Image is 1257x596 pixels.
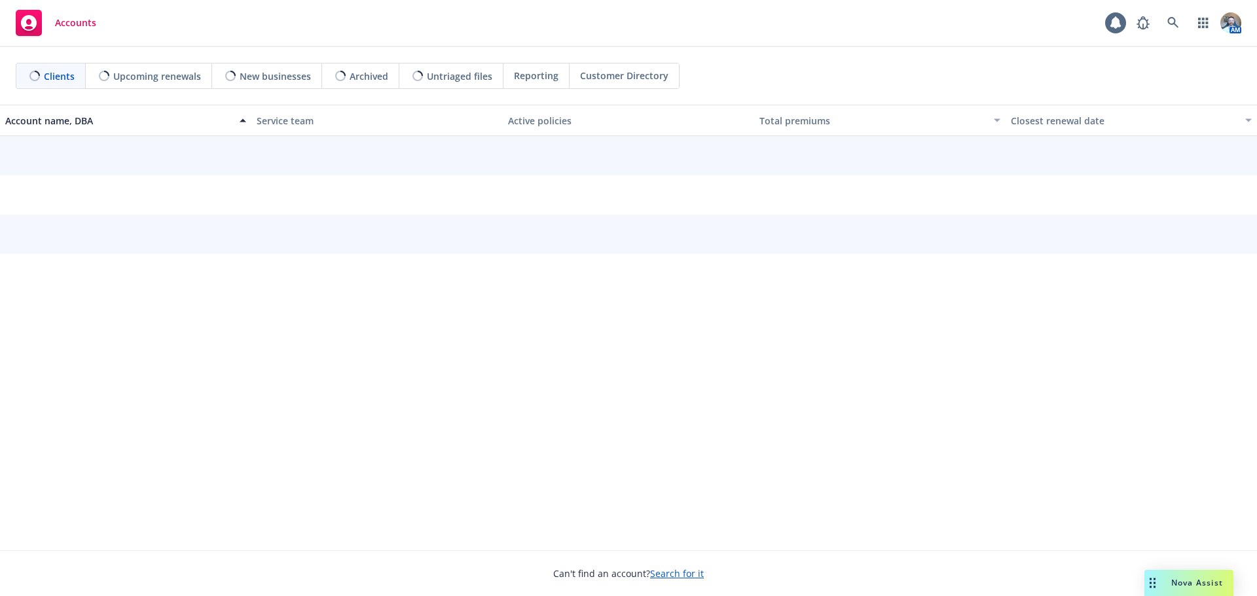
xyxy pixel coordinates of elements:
[580,69,668,82] span: Customer Directory
[1144,570,1161,596] div: Drag to move
[1144,570,1233,596] button: Nova Assist
[759,114,986,128] div: Total premiums
[55,18,96,28] span: Accounts
[1171,577,1223,588] span: Nova Assist
[503,105,754,136] button: Active policies
[650,567,704,580] a: Search for it
[251,105,503,136] button: Service team
[257,114,498,128] div: Service team
[754,105,1006,136] button: Total premiums
[350,69,388,83] span: Archived
[427,69,492,83] span: Untriaged files
[1190,10,1216,36] a: Switch app
[1160,10,1186,36] a: Search
[44,69,75,83] span: Clients
[1011,114,1237,128] div: Closest renewal date
[508,114,749,128] div: Active policies
[1220,12,1241,33] img: photo
[514,69,558,82] span: Reporting
[240,69,311,83] span: New businesses
[113,69,201,83] span: Upcoming renewals
[553,567,704,580] span: Can't find an account?
[10,5,101,41] a: Accounts
[1130,10,1156,36] a: Report a Bug
[5,114,232,128] div: Account name, DBA
[1006,105,1257,136] button: Closest renewal date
